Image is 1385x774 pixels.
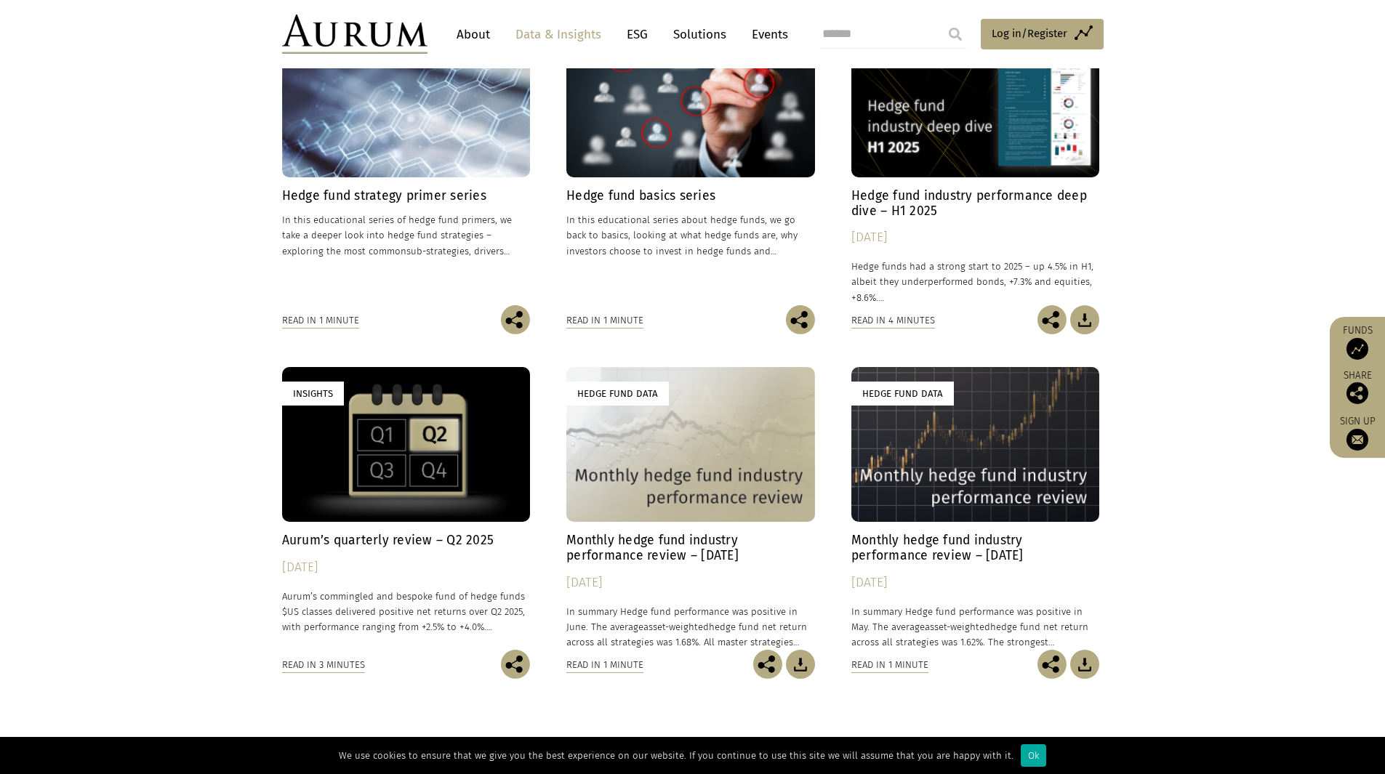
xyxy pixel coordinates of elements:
[566,382,669,406] div: Hedge Fund Data
[643,621,709,632] span: asset-weighted
[1070,305,1099,334] img: Download Article
[851,188,1100,219] h4: Hedge fund industry performance deep dive – H1 2025
[566,367,815,650] a: Hedge Fund Data Monthly hedge fund industry performance review – [DATE] [DATE] In summary Hedge f...
[1070,650,1099,679] img: Download Article
[851,604,1100,650] p: In summary Hedge fund performance was positive in May. The average hedge fund net return across a...
[566,573,815,593] div: [DATE]
[566,533,815,563] h4: Monthly hedge fund industry performance review – [DATE]
[851,657,928,673] div: Read in 1 minute
[786,650,815,679] img: Download Article
[501,650,530,679] img: Share this post
[744,21,788,48] a: Events
[1337,324,1378,360] a: Funds
[1346,429,1368,451] img: Sign up to our newsletter
[851,367,1100,650] a: Hedge Fund Data Monthly hedge fund industry performance review – [DATE] [DATE] In summary Hedge f...
[566,188,815,203] h4: Hedge fund basics series
[981,19,1104,49] a: Log in/Register
[282,657,365,673] div: Read in 3 minutes
[851,533,1100,563] h4: Monthly hedge fund industry performance review – [DATE]
[566,212,815,258] p: In this educational series about hedge funds, we go back to basics, looking at what hedge funds a...
[1037,305,1067,334] img: Share this post
[282,313,359,328] div: Read in 1 minute
[449,21,497,48] a: About
[508,21,609,48] a: Data & Insights
[566,22,815,305] a: Insights Hedge fund basics series In this educational series about hedge funds, we go back to bas...
[851,313,935,328] div: Read in 4 minutes
[1346,382,1368,404] img: Share this post
[282,557,531,578] div: [DATE]
[566,657,643,673] div: Read in 1 minute
[566,604,815,650] p: In summary Hedge fund performance was positive in June. The average hedge fund net return across ...
[619,21,655,48] a: ESG
[1337,371,1378,404] div: Share
[851,259,1100,305] p: Hedge funds had a strong start to 2025 – up 4.5% in H1, albeit they underperformed bonds, +7.3% a...
[666,21,734,48] a: Solutions
[851,573,1100,593] div: [DATE]
[925,621,990,632] span: asset-weighted
[1337,415,1378,451] a: Sign up
[753,650,782,679] img: Share this post
[282,367,531,650] a: Insights Aurum’s quarterly review – Q2 2025 [DATE] Aurum’s commingled and bespoke fund of hedge f...
[851,227,1100,248] div: [DATE]
[282,22,531,305] a: Insights Hedge fund strategy primer series In this educational series of hedge fund primers, we t...
[851,382,954,406] div: Hedge Fund Data
[851,22,1100,305] a: Hedge Fund Data Hedge fund industry performance deep dive – H1 2025 [DATE] Hedge funds had a stro...
[282,589,531,634] p: Aurum’s commingled and bespoke fund of hedge funds $US classes delivered positive net returns ove...
[1346,338,1368,360] img: Access Funds
[282,212,531,258] p: In this educational series of hedge fund primers, we take a deeper look into hedge fund strategie...
[501,305,530,334] img: Share this post
[406,246,469,257] span: sub-strategies
[992,25,1067,42] span: Log in/Register
[1037,650,1067,679] img: Share this post
[1021,744,1046,767] div: Ok
[566,313,643,328] div: Read in 1 minute
[282,533,531,548] h4: Aurum’s quarterly review – Q2 2025
[941,20,970,49] input: Submit
[282,188,531,203] h4: Hedge fund strategy primer series
[282,15,427,54] img: Aurum
[282,382,344,406] div: Insights
[786,305,815,334] img: Share this post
